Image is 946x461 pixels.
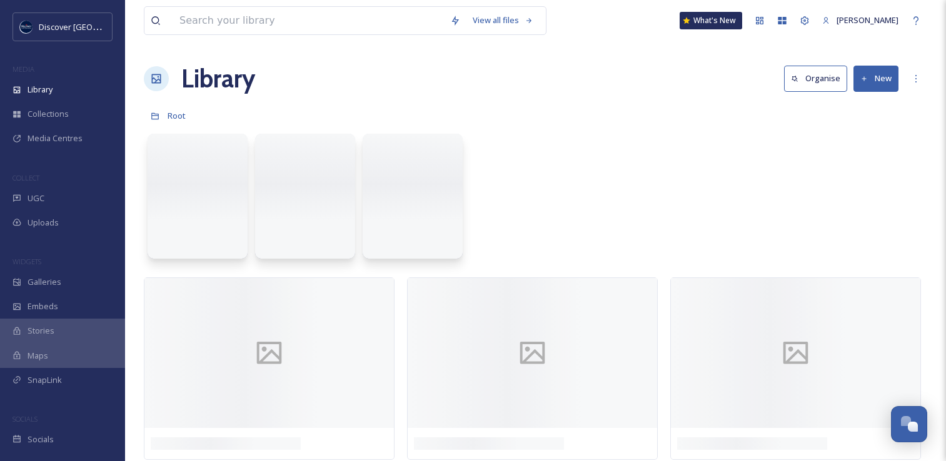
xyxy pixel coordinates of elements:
[39,21,153,32] span: Discover [GEOGRAPHIC_DATA]
[28,192,44,204] span: UGC
[28,108,69,120] span: Collections
[853,66,898,91] button: New
[13,64,34,74] span: MEDIA
[28,350,48,362] span: Maps
[837,14,898,26] span: [PERSON_NAME]
[466,8,540,32] a: View all files
[173,7,444,34] input: Search your library
[13,257,41,266] span: WIDGETS
[28,276,61,288] span: Galleries
[181,60,255,97] a: Library
[28,325,54,337] span: Stories
[168,108,186,123] a: Root
[680,12,742,29] a: What's New
[13,414,38,424] span: SOCIALS
[168,110,186,121] span: Root
[891,406,927,442] button: Open Chat
[28,217,59,229] span: Uploads
[13,173,39,182] span: COLLECT
[784,66,853,91] a: Organise
[816,8,905,32] a: [PERSON_NAME]
[28,374,62,386] span: SnapLink
[28,434,54,445] span: Socials
[784,66,847,91] button: Organise
[28,132,83,144] span: Media Centres
[28,300,58,312] span: Embeds
[28,84,53,96] span: Library
[20,21,33,33] img: Untitled%20design%20%282%29.png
